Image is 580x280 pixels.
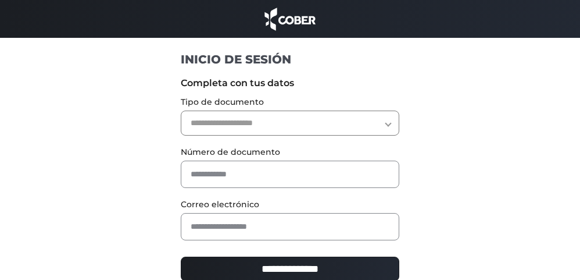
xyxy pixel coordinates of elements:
[181,96,400,108] label: Tipo de documento
[181,52,400,67] h1: INICIO DE SESIÓN
[262,6,318,32] img: cober_marca.png
[181,199,400,211] label: Correo electrónico
[181,76,400,90] label: Completa con tus datos
[181,146,400,158] label: Número de documento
